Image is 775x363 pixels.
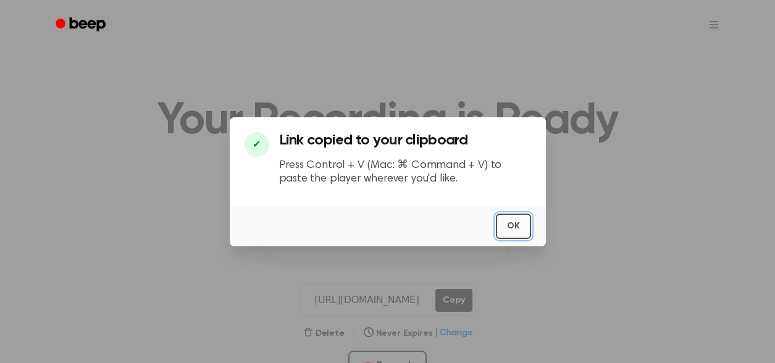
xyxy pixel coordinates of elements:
[245,132,269,157] div: ✔
[279,132,531,149] h3: Link copied to your clipboard
[699,10,729,40] button: Open menu
[279,159,531,186] p: Press Control + V (Mac: ⌘ Command + V) to paste the player wherever you'd like.
[47,13,117,37] a: Beep
[496,214,531,239] button: OK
